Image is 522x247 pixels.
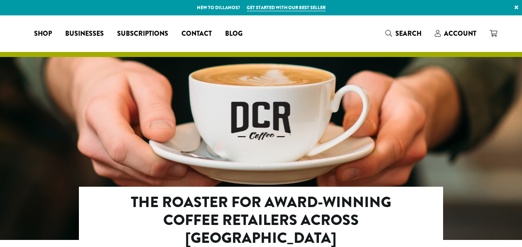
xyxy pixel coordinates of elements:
[65,29,104,39] span: Businesses
[247,4,326,11] a: Get started with our best seller
[34,29,52,39] span: Shop
[117,29,168,39] span: Subscriptions
[379,27,428,40] a: Search
[225,29,243,39] span: Blog
[444,29,476,38] span: Account
[395,29,422,38] span: Search
[27,27,59,40] a: Shop
[181,29,212,39] span: Contact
